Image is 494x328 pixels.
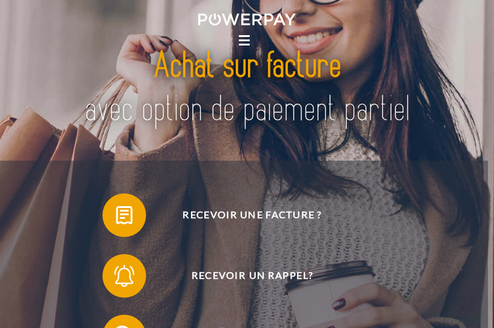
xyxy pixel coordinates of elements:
button: Recevoir une facture ? [102,193,386,237]
img: logo-powerpay-white.svg [198,13,296,25]
a: Recevoir un rappel? [87,252,402,300]
span: Recevoir un rappel? [118,254,386,298]
button: Recevoir un rappel? [102,254,386,298]
a: Recevoir une facture ? [87,191,402,239]
span: Recevoir une facture ? [118,193,386,237]
img: qb_bill.svg [110,201,138,229]
iframe: Bouton de lancement de la fenêtre de messagerie [446,279,484,318]
img: qb_bell.svg [110,262,138,289]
